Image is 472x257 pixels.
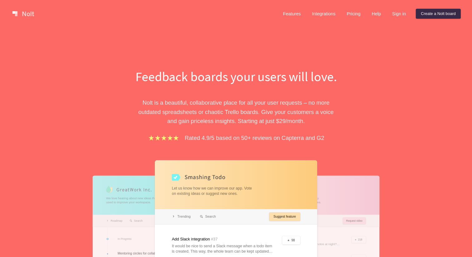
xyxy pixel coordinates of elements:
[307,9,340,19] a: Integrations
[367,9,386,19] a: Help
[278,9,306,19] a: Features
[416,9,461,19] a: Create a Nolt board
[128,98,344,126] p: Nolt is a beautiful, collaborative place for all your user requests – no more outdated spreadshee...
[185,133,324,142] p: Rated 4.9/5 based on 50+ reviews on Capterra and G2
[128,67,344,86] h1: Feedback boards your users will love.
[342,9,366,19] a: Pricing
[387,9,411,19] a: Sign in
[148,134,179,141] img: stars.b067e34983.png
